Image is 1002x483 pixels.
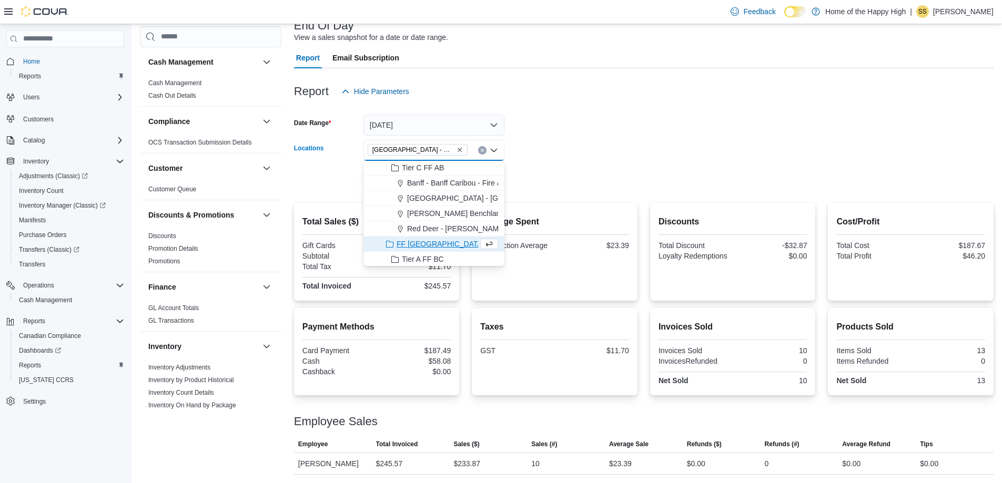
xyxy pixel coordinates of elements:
[2,90,128,105] button: Users
[726,1,780,22] a: Feedback
[784,6,806,17] input: Dark Mode
[148,389,214,396] a: Inventory Count Details
[302,321,451,333] h2: Payment Methods
[11,198,128,213] a: Inventory Manager (Classic)
[407,178,526,188] span: Banff - Banff Caribou - Fire & Flower
[836,215,985,228] h2: Cost/Profit
[23,115,54,124] span: Customers
[148,163,258,173] button: Customer
[19,201,106,210] span: Inventory Manager (Classic)
[836,241,908,250] div: Total Cost
[19,279,58,292] button: Operations
[19,315,124,327] span: Reports
[148,245,198,252] a: Promotion Details
[2,133,128,148] button: Catalog
[490,146,498,155] button: Close list of options
[11,257,128,272] button: Transfers
[15,374,78,386] a: [US_STATE] CCRS
[557,241,629,250] div: $23.39
[140,183,281,200] div: Customer
[148,364,210,371] a: Inventory Adjustments
[19,113,58,126] a: Customers
[531,457,540,470] div: 10
[19,376,74,384] span: [US_STATE] CCRS
[825,5,906,18] p: Home of the Happy High
[148,376,234,384] a: Inventory by Product Historical
[19,155,124,168] span: Inventory
[913,357,985,365] div: 0
[15,243,124,256] span: Transfers (Classic)
[302,241,375,250] div: Gift Cards
[11,343,128,358] a: Dashboards
[687,457,705,470] div: $0.00
[15,199,124,212] span: Inventory Manager (Classic)
[11,183,128,198] button: Inventory Count
[23,281,54,290] span: Operations
[15,258,49,271] a: Transfers
[302,252,375,260] div: Subtotal
[363,206,504,221] button: [PERSON_NAME] Benchlands - Fire & Flower
[260,209,273,221] button: Discounts & Promotions
[148,244,198,253] span: Promotion Details
[15,359,45,372] a: Reports
[19,55,124,68] span: Home
[302,346,375,355] div: Card Payment
[19,112,124,125] span: Customers
[531,440,557,448] span: Sales (#)
[19,346,61,355] span: Dashboards
[372,145,454,155] span: [GEOGRAPHIC_DATA] - Cornerstone - Fire & Flower
[2,154,128,169] button: Inventory
[15,70,124,83] span: Reports
[735,241,807,250] div: -$32.87
[19,296,72,304] span: Cash Management
[659,346,731,355] div: Invoices Sold
[302,262,375,271] div: Total Tax
[836,346,908,355] div: Items Sold
[19,231,67,239] span: Purchase Orders
[260,56,273,68] button: Cash Management
[296,47,320,68] span: Report
[659,376,689,385] strong: Net Sold
[148,232,176,240] span: Discounts
[836,376,866,385] strong: Net Sold
[148,341,181,352] h3: Inventory
[480,241,552,250] div: Transaction Average
[659,241,731,250] div: Total Discount
[21,6,68,17] img: Cova
[140,136,281,153] div: Compliance
[379,367,451,376] div: $0.00
[842,440,890,448] span: Average Refund
[15,344,65,357] a: Dashboards
[453,440,479,448] span: Sales ($)
[332,47,399,68] span: Email Subscription
[15,70,45,83] a: Reports
[11,169,128,183] a: Adjustments (Classic)
[363,160,504,176] button: Tier C FF AB
[15,170,124,182] span: Adjustments (Classic)
[337,81,413,102] button: Hide Parameters
[2,278,128,293] button: Operations
[298,440,328,448] span: Employee
[19,361,41,369] span: Reports
[148,185,196,193] span: Customer Queue
[15,243,84,256] a: Transfers (Classic)
[294,85,329,98] h3: Report
[260,115,273,128] button: Compliance
[478,146,487,155] button: Clear input
[148,388,214,397] span: Inventory Count Details
[933,5,994,18] p: [PERSON_NAME]
[836,321,985,333] h2: Products Sold
[15,294,124,306] span: Cash Management
[260,162,273,174] button: Customer
[15,184,124,197] span: Inventory Count
[19,279,124,292] span: Operations
[687,440,722,448] span: Refunds ($)
[913,252,985,260] div: $46.20
[148,304,199,312] a: GL Account Totals
[11,213,128,228] button: Manifests
[2,54,128,69] button: Home
[363,191,504,206] button: [GEOGRAPHIC_DATA] - [GEOGRAPHIC_DATA] - Fire & Flower
[260,281,273,293] button: Finance
[402,162,444,173] span: Tier C FF AB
